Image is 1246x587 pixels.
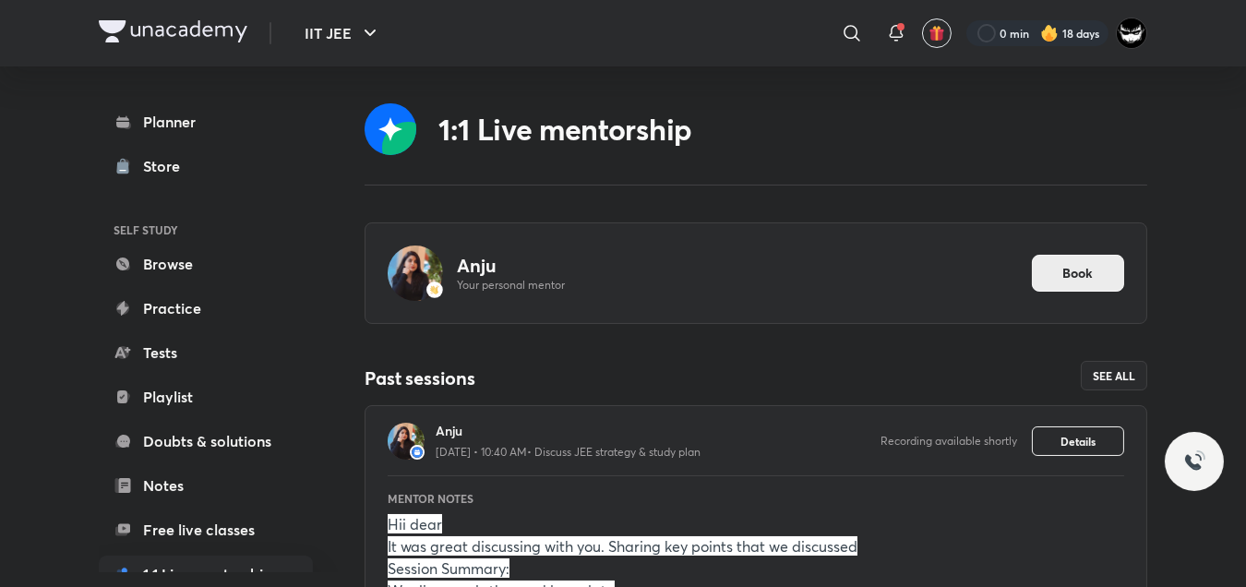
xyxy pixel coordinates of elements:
[388,423,425,460] img: 6e31036bcf4d4441a01001a2d6a4a756.jpg
[1183,450,1205,473] img: ttu
[99,20,247,42] img: Company Logo
[388,246,443,301] img: Avatar
[1060,434,1096,449] span: Details
[294,15,392,52] button: IIT JEE
[1116,18,1147,49] img: ARSH Khan
[99,148,313,185] a: Store
[99,334,313,371] a: Tests
[436,421,881,440] h6: Anju
[1032,255,1124,292] button: Book
[922,18,952,48] button: avatar
[457,278,1018,293] p: Your personal mentor
[99,246,313,282] a: Browse
[881,434,1017,449] p: Recording available shortly
[426,282,443,298] img: -
[929,25,945,42] img: avatar
[388,514,442,533] span: Hii dear
[1081,361,1147,390] a: See all
[436,444,701,461] p: [DATE] • 10:40 AM • Discuss JEE strategy & study plan
[99,423,313,460] a: Doubts & solutions
[388,558,509,578] span: Session Summary:
[388,536,857,556] span: It was great discussing with you. Sharing key points that we discussed
[365,366,756,390] h4: Past sessions
[99,290,313,327] a: Practice
[99,103,313,140] a: Planner
[457,254,1018,278] h4: Anju
[438,111,692,148] div: 1:1 Live mentorship
[1093,369,1135,382] span: See all
[388,491,473,506] p: Mentor Notes
[99,20,247,47] a: Company Logo
[99,511,313,548] a: Free live classes
[1040,24,1059,42] img: streak
[99,467,313,504] a: Notes
[99,378,313,415] a: Playlist
[1032,426,1124,456] button: Details
[99,214,313,246] h6: SELF STUDY
[143,155,191,177] div: Store
[1063,264,1094,282] span: Book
